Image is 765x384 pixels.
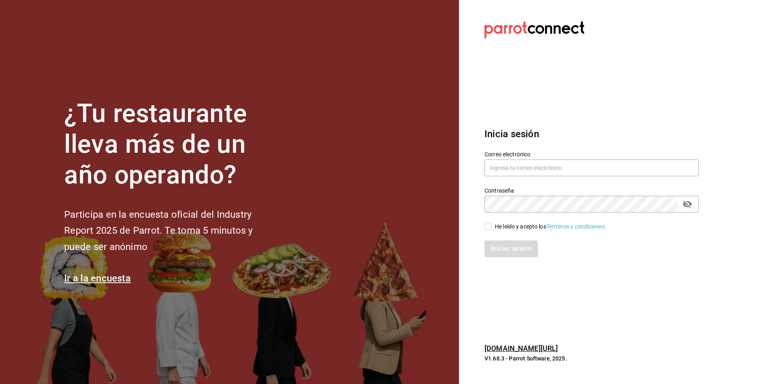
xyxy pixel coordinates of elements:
[484,354,699,362] p: V1.68.3 - Parrot Software, 2025.
[64,98,279,190] h1: ¿Tu restaurante lleva más de un año operando?
[484,152,699,157] label: Correo electrónico
[64,273,131,284] a: Ir a la encuesta
[484,344,558,352] a: [DOMAIN_NAME][URL]
[64,207,279,255] h2: Participa en la encuesta oficial del Industry Report 2025 de Parrot. Te toma 5 minutos y puede se...
[484,160,699,176] input: Ingresa tu correo electrónico
[495,223,606,231] div: He leído y acepto los
[484,127,699,141] h3: Inicia sesión
[484,188,699,193] label: Contraseña
[546,223,606,230] a: Términos y condiciones.
[681,197,694,211] button: passwordField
